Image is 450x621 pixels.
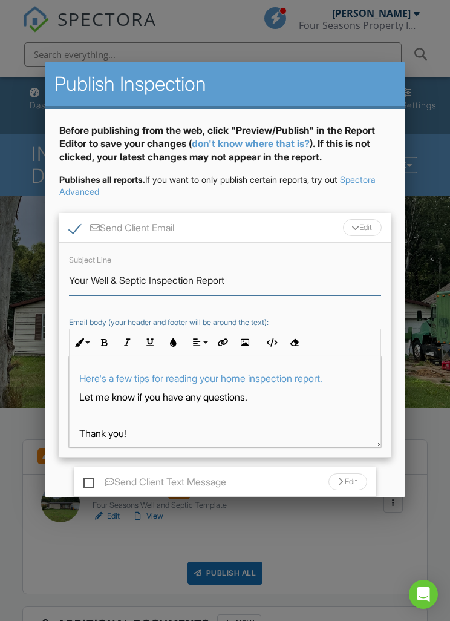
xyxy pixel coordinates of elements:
[116,331,139,354] button: Italic (Ctrl+I)
[69,255,111,264] label: Subject Line
[259,331,282,354] button: Code View
[79,427,370,440] p: Thank you!
[70,331,93,354] button: Inline Style
[69,222,174,237] label: Send Client Email
[192,137,310,149] a: don't know where that is?
[59,123,390,174] div: Before publishing from the web, click "Preview/Publish" in the Report Editor to save your changes...
[343,219,382,236] div: Edit
[79,372,322,384] a: Here's a few tips for reading your home inspection report.
[69,318,269,327] label: Email body (your header and footer will be around the text):
[233,331,256,354] button: Insert Image (Ctrl+P)
[328,473,367,490] div: Edit
[59,174,337,185] span: If you want to only publish certain reports, try out
[79,390,370,404] p: Let me know if you have any questions.
[83,476,226,491] label: Send Client Text Message
[282,331,305,354] button: Clear Formatting
[54,72,395,96] h2: Publish Inspection
[93,331,116,354] button: Bold (Ctrl+B)
[161,331,184,354] button: Colors
[210,331,233,354] button: Insert Link (Ctrl+K)
[139,331,161,354] button: Underline (Ctrl+U)
[187,331,210,354] button: Align
[59,174,145,185] strong: Publishes all reports.
[409,580,438,609] div: Open Intercom Messenger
